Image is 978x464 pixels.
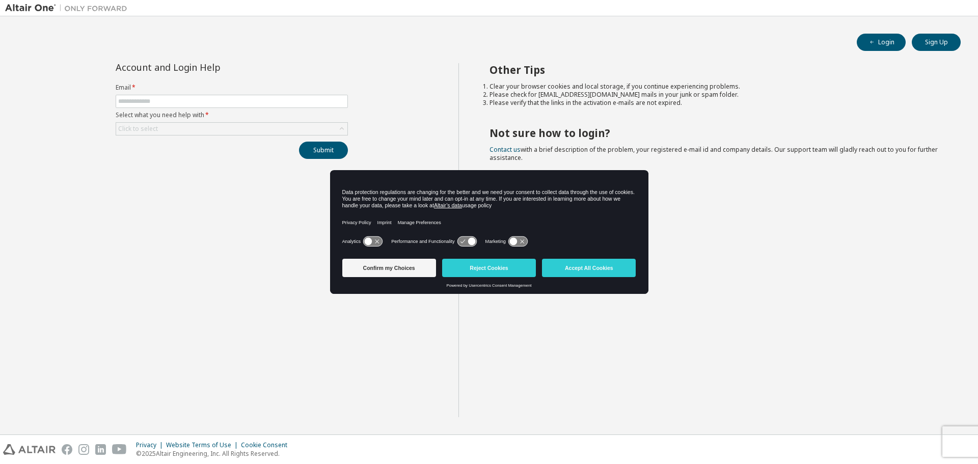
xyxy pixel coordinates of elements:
[118,125,158,133] div: Click to select
[490,99,943,107] li: Please verify that the links in the activation e-mails are not expired.
[136,449,293,458] p: © 2025 Altair Engineering, Inc. All Rights Reserved.
[490,83,943,91] li: Clear your browser cookies and local storage, if you continue experiencing problems.
[5,3,132,13] img: Altair One
[78,444,89,455] img: instagram.svg
[490,126,943,140] h2: Not sure how to login?
[490,91,943,99] li: Please check for [EMAIL_ADDRESS][DOMAIN_NAME] mails in your junk or spam folder.
[95,444,106,455] img: linkedin.svg
[116,84,348,92] label: Email
[490,145,521,154] a: Contact us
[912,34,961,51] button: Sign Up
[490,145,938,162] span: with a brief description of the problem, your registered e-mail id and company details. Our suppo...
[116,63,302,71] div: Account and Login Help
[116,123,347,135] div: Click to select
[3,444,56,455] img: altair_logo.svg
[241,441,293,449] div: Cookie Consent
[490,63,943,76] h2: Other Tips
[116,111,348,119] label: Select what you need help with
[136,441,166,449] div: Privacy
[112,444,127,455] img: youtube.svg
[299,142,348,159] button: Submit
[166,441,241,449] div: Website Terms of Use
[857,34,906,51] button: Login
[62,444,72,455] img: facebook.svg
